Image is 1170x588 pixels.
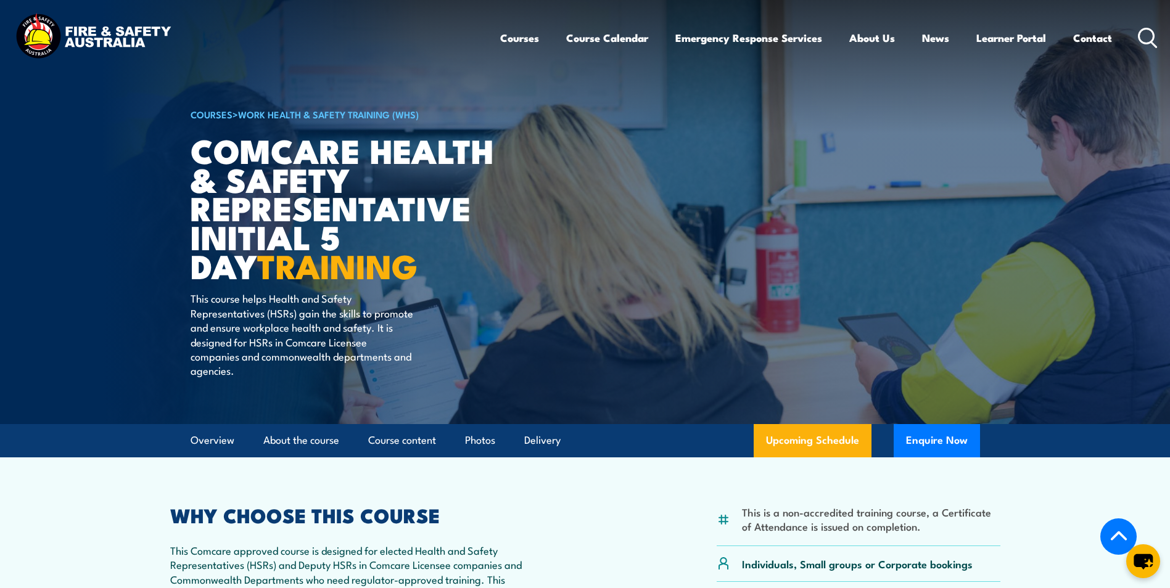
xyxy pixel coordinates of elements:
a: Learner Portal [976,22,1046,54]
a: COURSES [191,107,233,121]
h2: WHY CHOOSE THIS COURSE [170,506,530,523]
li: This is a non-accredited training course, a Certificate of Attendance is issued on completion. [742,505,1000,534]
a: Overview [191,424,234,457]
a: Delivery [524,424,561,457]
a: Contact [1073,22,1112,54]
h6: > [191,107,495,121]
h1: Comcare Health & Safety Representative Initial 5 Day [191,136,495,280]
strong: TRAINING [257,239,418,290]
a: News [922,22,949,54]
a: Photos [465,424,495,457]
a: Courses [500,22,539,54]
button: chat-button [1126,544,1160,578]
button: Enquire Now [894,424,980,457]
a: About Us [849,22,895,54]
p: This course helps Health and Safety Representatives (HSRs) gain the skills to promote and ensure ... [191,291,416,377]
a: About the course [263,424,339,457]
a: Course content [368,424,436,457]
a: Work Health & Safety Training (WHS) [238,107,419,121]
a: Upcoming Schedule [754,424,871,457]
a: Emergency Response Services [675,22,822,54]
a: Course Calendar [566,22,648,54]
p: Individuals, Small groups or Corporate bookings [742,557,973,571]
